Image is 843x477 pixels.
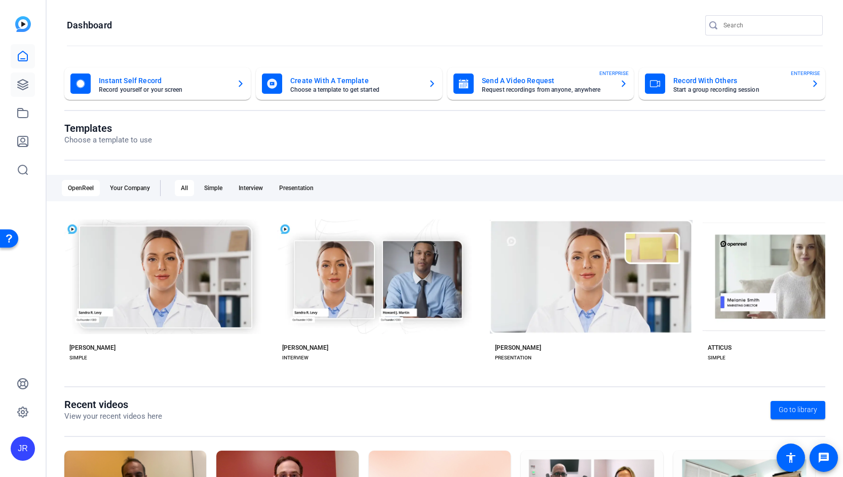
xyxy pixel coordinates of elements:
div: Your Company [104,180,156,196]
mat-icon: message [818,452,830,464]
button: Send A Video RequestRequest recordings from anyone, anywhereENTERPRISE [447,67,634,100]
button: Record With OthersStart a group recording sessionENTERPRISE [639,67,825,100]
span: Go to library [779,405,817,415]
mat-card-subtitle: Choose a template to get started [290,87,420,93]
p: View your recent videos here [64,411,162,422]
div: SIMPLE [708,354,725,362]
div: PRESENTATION [495,354,531,362]
div: [PERSON_NAME] [69,344,116,352]
img: blue-gradient.svg [15,16,31,32]
button: Instant Self RecordRecord yourself or your screen [64,67,251,100]
div: OpenReel [62,180,100,196]
mat-card-subtitle: Start a group recording session [673,87,803,93]
span: ENTERPRISE [791,69,820,77]
p: Choose a template to use [64,134,152,146]
div: SIMPLE [69,354,87,362]
button: Create With A TemplateChoose a template to get started [256,67,442,100]
input: Search [723,19,815,31]
div: Presentation [273,180,320,196]
mat-icon: accessibility [785,452,797,464]
mat-card-subtitle: Record yourself or your screen [99,87,228,93]
h1: Recent videos [64,398,162,411]
h1: Dashboard [67,19,112,31]
h1: Templates [64,122,152,134]
mat-card-title: Send A Video Request [482,75,611,87]
div: [PERSON_NAME] [495,344,541,352]
div: Interview [233,180,269,196]
mat-card-title: Instant Self Record [99,75,228,87]
a: Go to library [771,401,825,419]
div: Simple [198,180,228,196]
span: ENTERPRISE [599,69,629,77]
div: INTERVIEW [282,354,309,362]
div: ATTICUS [708,344,732,352]
div: [PERSON_NAME] [282,344,328,352]
div: JR [11,436,35,461]
mat-card-subtitle: Request recordings from anyone, anywhere [482,87,611,93]
mat-card-title: Record With Others [673,75,803,87]
div: All [175,180,194,196]
mat-card-title: Create With A Template [290,75,420,87]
